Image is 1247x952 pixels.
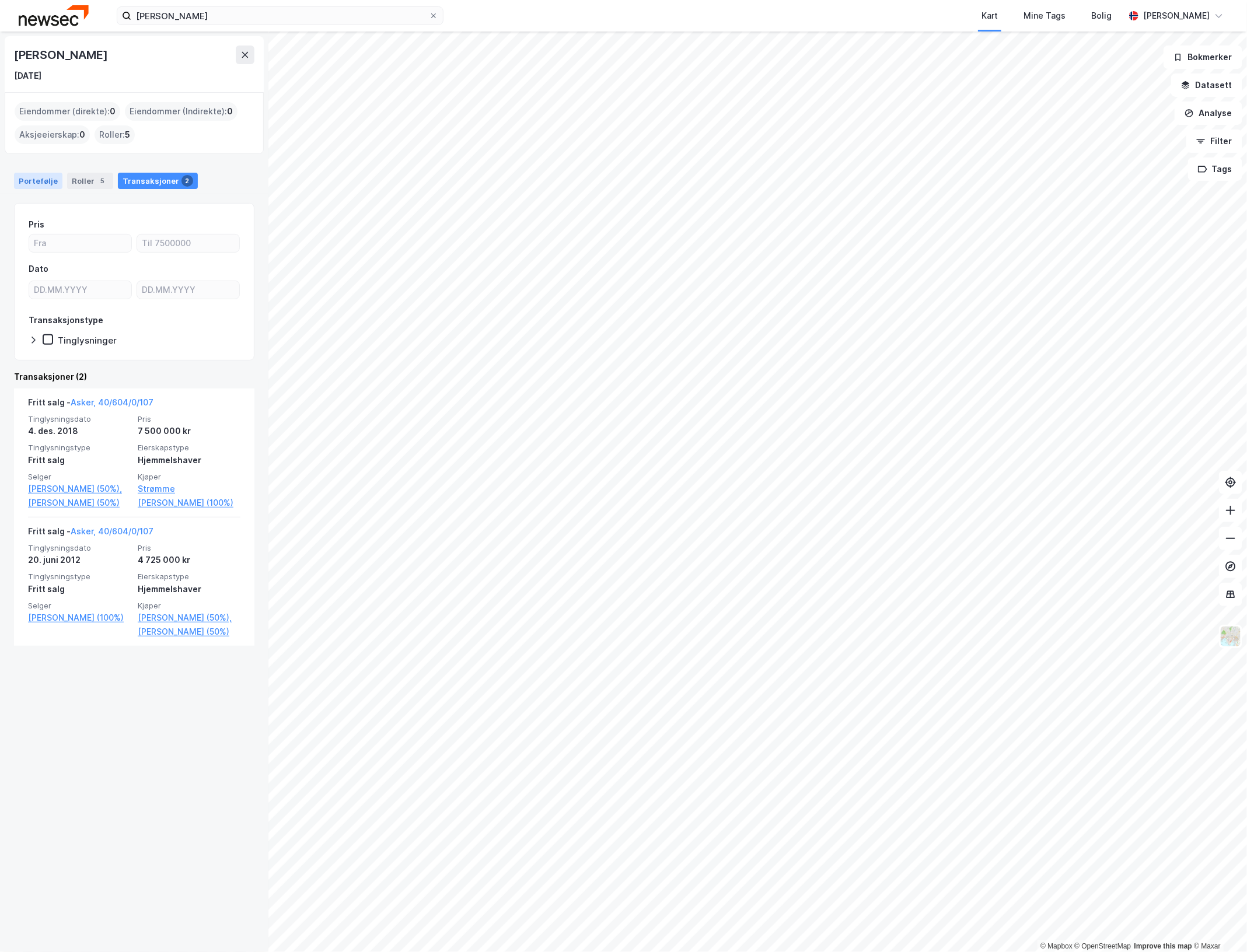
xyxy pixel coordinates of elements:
[125,102,237,121] div: Eiendommer (Indirekte) :
[29,262,48,276] div: Dato
[28,572,131,582] span: Tinglysningstype
[28,582,131,596] div: Fritt salg
[118,173,198,189] div: Transaksjoner
[181,175,193,187] div: 2
[14,45,110,64] div: [PERSON_NAME]
[138,553,240,567] div: 4 725 000 kr
[28,472,131,482] span: Selger
[227,104,233,118] span: 0
[67,173,113,189] div: Roller
[138,472,240,482] span: Kjøper
[1075,942,1131,950] a: OpenStreetMap
[1024,9,1066,23] div: Mine Tags
[1189,896,1247,952] iframe: Chat Widget
[131,7,429,24] input: Søk på adresse, matrikkel, gårdeiere, leietakere eller personer
[15,125,90,144] div: Aksjeeierskap :
[1186,129,1242,153] button: Filter
[1175,101,1242,125] button: Analyse
[71,397,153,407] a: Asker, 40/604/0/107
[28,424,131,438] div: 4. des. 2018
[1040,942,1073,950] a: Mapbox
[28,482,131,496] a: [PERSON_NAME] (50%),
[137,235,239,252] input: Til 7500000
[1143,9,1210,23] div: [PERSON_NAME]
[95,125,135,144] div: Roller :
[138,601,240,611] span: Kjøper
[29,218,44,232] div: Pris
[137,281,239,299] input: DD.MM.YYYY
[1189,896,1247,952] div: Kontrollprogram for chat
[138,625,240,639] a: [PERSON_NAME] (50%)
[15,102,120,121] div: Eiendommer (direkte) :
[28,395,153,414] div: Fritt salg -
[97,175,109,187] div: 5
[138,611,240,625] a: [PERSON_NAME] (50%),
[125,128,130,142] span: 5
[19,5,89,26] img: newsec-logo.f6e21ccffca1b3a03d2d.png
[1164,45,1242,69] button: Bokmerker
[138,543,240,553] span: Pris
[138,443,240,453] span: Eierskapstype
[14,69,41,83] div: [DATE]
[1134,942,1192,950] a: Improve this map
[14,173,62,189] div: Portefølje
[29,235,131,252] input: Fra
[28,453,131,467] div: Fritt salg
[1091,9,1112,23] div: Bolig
[28,524,153,543] div: Fritt salg -
[1188,157,1242,181] button: Tags
[28,601,131,611] span: Selger
[981,9,998,23] div: Kart
[58,335,117,346] div: Tinglysninger
[29,281,131,299] input: DD.MM.YYYY
[138,572,240,582] span: Eierskapstype
[138,482,240,510] a: Strømme [PERSON_NAME] (100%)
[14,370,254,384] div: Transaksjoner (2)
[138,414,240,424] span: Pris
[28,443,131,453] span: Tinglysningstype
[28,414,131,424] span: Tinglysningsdato
[28,496,131,510] a: [PERSON_NAME] (50%)
[28,543,131,553] span: Tinglysningsdato
[71,526,153,536] a: Asker, 40/604/0/107
[138,424,240,438] div: 7 500 000 kr
[29,313,103,327] div: Transaksjonstype
[79,128,85,142] span: 0
[110,104,116,118] span: 0
[28,611,131,625] a: [PERSON_NAME] (100%)
[1171,73,1242,97] button: Datasett
[138,453,240,467] div: Hjemmelshaver
[1220,625,1242,647] img: Z
[138,582,240,596] div: Hjemmelshaver
[28,553,131,567] div: 20. juni 2012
